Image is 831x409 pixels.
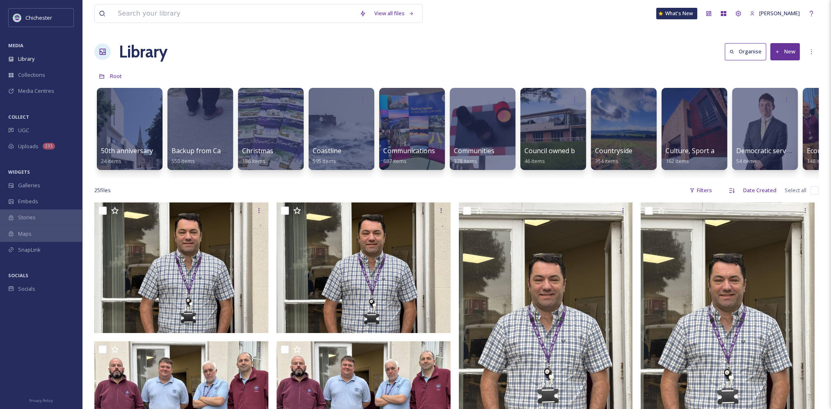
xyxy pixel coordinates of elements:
[18,126,29,134] span: UGC
[313,157,336,165] span: 595 items
[524,157,545,165] span: 46 items
[595,147,632,165] a: Countryside354 items
[18,214,36,221] span: Stories
[172,146,237,155] span: Backup from Camera
[101,146,153,155] span: 50th anniversary
[739,182,781,198] div: Date Created
[18,71,45,79] span: Collections
[18,87,54,95] span: Media Centres
[119,39,167,64] a: Library
[101,147,153,165] a: 50th anniversary24 items
[736,146,797,155] span: Democratic services
[725,43,766,60] button: Organise
[8,272,28,278] span: SOCIALS
[172,147,237,165] a: Backup from Camera550 items
[29,398,53,403] span: Privacy Policy
[94,186,111,194] span: 25 file s
[807,157,830,165] span: 148 items
[18,142,39,150] span: Uploads
[25,14,52,21] span: Chichester
[454,157,477,165] span: 378 items
[785,186,806,194] span: Select all
[18,230,32,238] span: Maps
[383,147,435,165] a: Communications687 items
[8,114,29,120] span: COLLECT
[736,157,757,165] span: 54 items
[666,146,747,155] span: Culture, Sport and Leisure
[746,5,804,21] a: [PERSON_NAME]
[8,169,30,175] span: WIDGETS
[313,147,341,165] a: Coastline595 items
[18,55,34,63] span: Library
[242,147,273,165] a: Christmas186 items
[94,202,268,333] img: IMG_0323.jpeg
[13,14,21,22] img: Logo_of_Chichester_District_Council.png
[595,157,618,165] span: 354 items
[666,157,689,165] span: 162 items
[101,157,121,165] span: 24 items
[595,146,632,155] span: Countryside
[110,72,122,80] span: Root
[43,143,55,149] div: 231
[770,43,800,60] button: New
[383,146,435,155] span: Communications
[114,5,355,23] input: Search your library
[172,157,195,165] span: 550 items
[736,147,797,165] a: Democratic services54 items
[454,147,494,165] a: Communities378 items
[242,146,273,155] span: Christmas
[524,147,599,165] a: Council owned buildings46 items
[666,147,747,165] a: Culture, Sport and Leisure162 items
[277,202,451,333] img: IMG_0325.jpeg
[8,42,23,48] span: MEDIA
[656,8,697,19] a: What's New
[759,9,800,17] span: [PERSON_NAME]
[370,5,418,21] a: View all files
[110,71,122,81] a: Root
[685,182,716,198] div: Filters
[18,182,40,189] span: Galleries
[18,246,41,254] span: SnapLink
[242,157,266,165] span: 186 items
[454,146,494,155] span: Communities
[383,157,407,165] span: 687 items
[524,146,599,155] span: Council owned buildings
[18,285,35,293] span: Socials
[29,395,53,405] a: Privacy Policy
[18,198,38,205] span: Embeds
[313,146,341,155] span: Coastline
